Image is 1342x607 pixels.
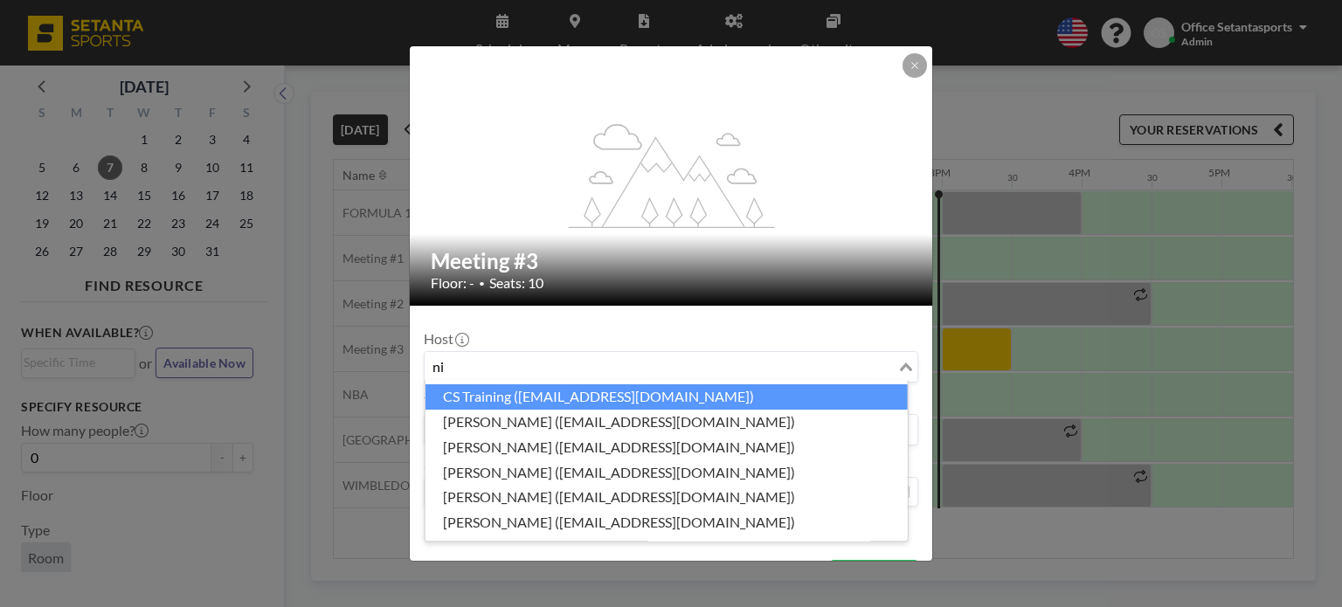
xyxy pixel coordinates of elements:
[424,330,467,348] label: Host
[431,248,913,274] h2: Meeting #3
[425,352,917,382] div: Search for option
[431,274,474,292] span: Floor: -
[425,435,908,460] li: [PERSON_NAME] ([EMAIL_ADDRESS][DOMAIN_NAME])
[569,122,775,227] g: flex-grow: 1.2;
[479,277,485,290] span: •
[425,460,908,486] li: [PERSON_NAME] ([EMAIL_ADDRESS][DOMAIN_NAME])
[830,560,918,590] button: BOOK NOW
[425,384,908,410] li: CS Training ([EMAIL_ADDRESS][DOMAIN_NAME])
[425,410,908,435] li: [PERSON_NAME] ([EMAIL_ADDRESS][DOMAIN_NAME])
[426,355,896,378] input: Search for option
[425,535,908,561] li: [PERSON_NAME] ([EMAIL_ADDRESS][DOMAIN_NAME])
[425,510,908,535] li: [PERSON_NAME] ([EMAIL_ADDRESS][DOMAIN_NAME])
[489,274,543,292] span: Seats: 10
[425,486,908,511] li: [PERSON_NAME] ([EMAIL_ADDRESS][DOMAIN_NAME])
